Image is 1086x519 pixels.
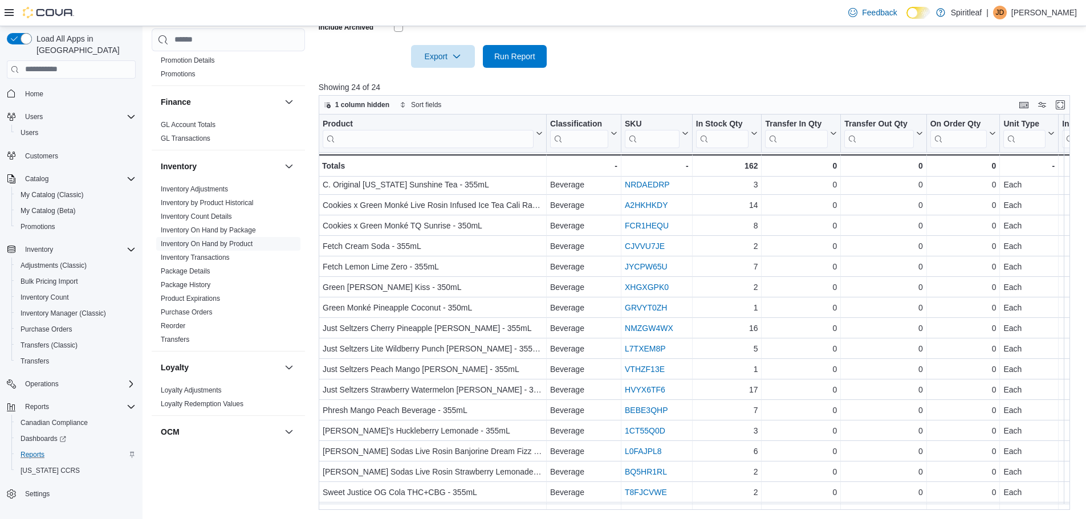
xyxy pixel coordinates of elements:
h3: Loyalty [161,362,189,373]
span: Promotion Details [161,56,215,65]
span: Reports [25,402,49,411]
span: Home [21,87,136,101]
span: Canadian Compliance [21,418,88,427]
span: Transfers [16,354,136,368]
button: Bulk Pricing Import [11,273,140,289]
span: Washington CCRS [16,464,136,477]
span: Inventory On Hand by Product [161,239,253,248]
span: Transfers [161,335,189,344]
span: Purchase Orders [21,325,72,334]
span: Inventory Manager (Classic) [21,309,106,318]
div: 0 [930,159,996,173]
span: Transfers (Classic) [21,341,78,350]
a: Inventory On Hand by Package [161,226,256,234]
span: Reorder [161,321,185,330]
a: Product Expirations [161,295,220,303]
a: Promotions [16,220,60,234]
a: Inventory Adjustments [161,185,228,193]
a: GL Transactions [161,134,210,142]
span: Customers [21,149,136,163]
button: Enter fullscreen [1054,98,1067,112]
button: Canadian Compliance [11,415,140,431]
a: Inventory by Product Historical [161,199,254,207]
a: Transfers [16,354,54,368]
span: Adjustments (Classic) [21,261,87,270]
span: Catalog [25,174,48,183]
a: Home [21,87,48,101]
a: Inventory Transactions [161,254,230,261]
span: Product Expirations [161,294,220,303]
span: Loyalty Redemption Values [161,399,243,408]
a: Package Details [161,267,210,275]
button: Display options [1035,98,1049,112]
a: Customers [21,149,63,163]
input: Dark Mode [906,7,930,19]
button: Customers [2,148,140,164]
span: Inventory Transactions [161,253,230,262]
span: Inventory [21,243,136,256]
a: [US_STATE] CCRS [16,464,84,477]
a: Promotions [161,70,196,78]
span: Inventory Adjustments [161,185,228,194]
a: Loyalty Redemption Values [161,400,243,408]
button: Operations [2,376,140,392]
span: Users [21,128,38,137]
button: Export [411,45,475,68]
button: Run Report [483,45,547,68]
button: Sort fields [395,98,446,112]
span: Run Report [494,51,535,62]
div: 0 [765,159,837,173]
button: Inventory [21,243,58,256]
label: Include Archived [319,23,373,32]
p: | [986,6,989,19]
span: JD [996,6,1004,19]
span: GL Transactions [161,134,210,143]
button: Catalog [21,172,53,186]
a: Loyalty Adjustments [161,386,222,394]
a: Adjustments (Classic) [16,259,91,272]
span: Users [16,126,136,140]
span: Inventory Count [16,291,136,304]
span: Reports [21,450,44,459]
button: Transfers [11,353,140,369]
a: Canadian Compliance [16,416,92,430]
img: Cova [23,7,74,18]
span: Inventory by Product Historical [161,198,254,207]
div: Finance [152,118,305,150]
a: Users [16,126,43,140]
span: Bulk Pricing Import [16,275,136,288]
span: Inventory On Hand by Package [161,226,256,235]
button: Settings [2,485,140,502]
button: Inventory Count [11,289,140,305]
div: Totals [322,159,543,173]
a: Inventory Count Details [161,212,232,220]
span: Users [25,112,43,121]
button: Users [11,125,140,141]
a: Dashboards [16,432,71,446]
div: 0 [844,159,922,173]
button: Reports [2,399,140,415]
span: Dashboards [21,434,66,443]
button: Inventory [161,161,280,172]
button: Operations [21,377,63,391]
div: Loyalty [152,383,305,415]
span: Settings [21,487,136,501]
div: - [1003,159,1055,173]
span: Operations [25,379,59,389]
div: Jason D [993,6,1007,19]
span: Feedback [862,7,897,18]
a: Transfers (Classic) [16,338,82,352]
p: Spiritleaf [951,6,982,19]
div: - [625,159,689,173]
a: Feedback [844,1,901,24]
a: Inventory Count [16,291,74,304]
span: My Catalog (Classic) [21,190,84,199]
span: Dashboards [16,432,136,446]
button: Users [21,110,47,124]
span: Transfers (Classic) [16,338,136,352]
button: Adjustments (Classic) [11,258,140,273]
button: Loyalty [282,361,296,374]
span: Inventory Count [21,293,69,302]
button: OCM [161,426,280,438]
